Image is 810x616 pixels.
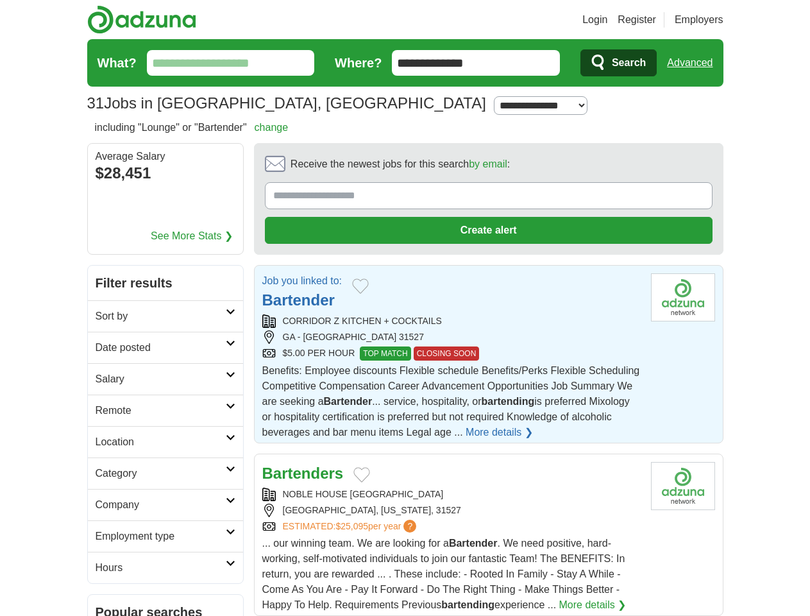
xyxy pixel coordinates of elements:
[88,552,243,583] a: Hours
[88,520,243,552] a: Employment type
[265,217,713,244] button: Create alert
[262,346,641,361] div: $5.00 PER HOUR
[414,346,480,361] span: CLOSING SOON
[262,273,342,289] p: Job you linked to:
[283,520,419,533] a: ESTIMATED:$25,095per year?
[466,425,533,440] a: More details ❯
[667,50,713,76] a: Advanced
[353,467,370,483] button: Add to favorite jobs
[469,158,507,169] a: by email
[96,151,235,162] div: Average Salary
[262,314,641,328] div: CORRIDOR Z KITCHEN + COCKTAILS
[324,396,373,407] strong: Bartender
[96,434,226,450] h2: Location
[96,162,235,185] div: $28,451
[449,538,498,549] strong: Bartender
[651,273,715,321] img: Company logo
[87,5,196,34] img: Adzuna logo
[360,346,410,361] span: TOP MATCH
[88,395,243,426] a: Remote
[96,497,226,513] h2: Company
[262,291,335,309] a: Bartender
[96,403,226,418] h2: Remote
[88,266,243,300] h2: Filter results
[612,50,646,76] span: Search
[255,122,289,133] a: change
[335,53,382,73] label: Where?
[352,278,369,294] button: Add to favorite jobs
[580,49,657,76] button: Search
[97,53,137,73] label: What?
[96,340,226,355] h2: Date posted
[291,157,510,172] span: Receive the newest jobs for this search :
[96,466,226,481] h2: Category
[403,520,416,533] span: ?
[96,560,226,576] h2: Hours
[96,372,226,387] h2: Salary
[482,396,535,407] strong: bartending
[88,300,243,332] a: Sort by
[559,597,627,613] a: More details ❯
[96,309,226,324] h2: Sort by
[88,489,243,520] a: Company
[618,12,656,28] a: Register
[96,529,226,544] h2: Employment type
[88,363,243,395] a: Salary
[582,12,607,28] a: Login
[262,330,641,344] div: GA - [GEOGRAPHIC_DATA] 31527
[88,332,243,363] a: Date posted
[262,488,641,501] div: NOBLE HOUSE [GEOGRAPHIC_DATA]
[441,599,494,610] strong: bartending
[262,365,640,438] span: Benefits: Employee discounts Flexible schedule Benefits/Perks Flexible Scheduling Competitive Com...
[675,12,723,28] a: Employers
[88,458,243,489] a: Category
[651,462,715,510] img: Company logo
[95,120,289,135] h2: including "Lounge" or "Bartender"
[262,504,641,517] div: [GEOGRAPHIC_DATA], [US_STATE], 31527
[335,521,368,531] span: $25,095
[262,465,344,482] a: Bartenders
[87,94,486,112] h1: Jobs in [GEOGRAPHIC_DATA], [GEOGRAPHIC_DATA]
[88,426,243,458] a: Location
[151,228,233,244] a: See More Stats ❯
[87,92,105,115] span: 31
[262,538,625,610] span: ... our winning team. We are looking for a . We need positive, hard-working, self-motivated indiv...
